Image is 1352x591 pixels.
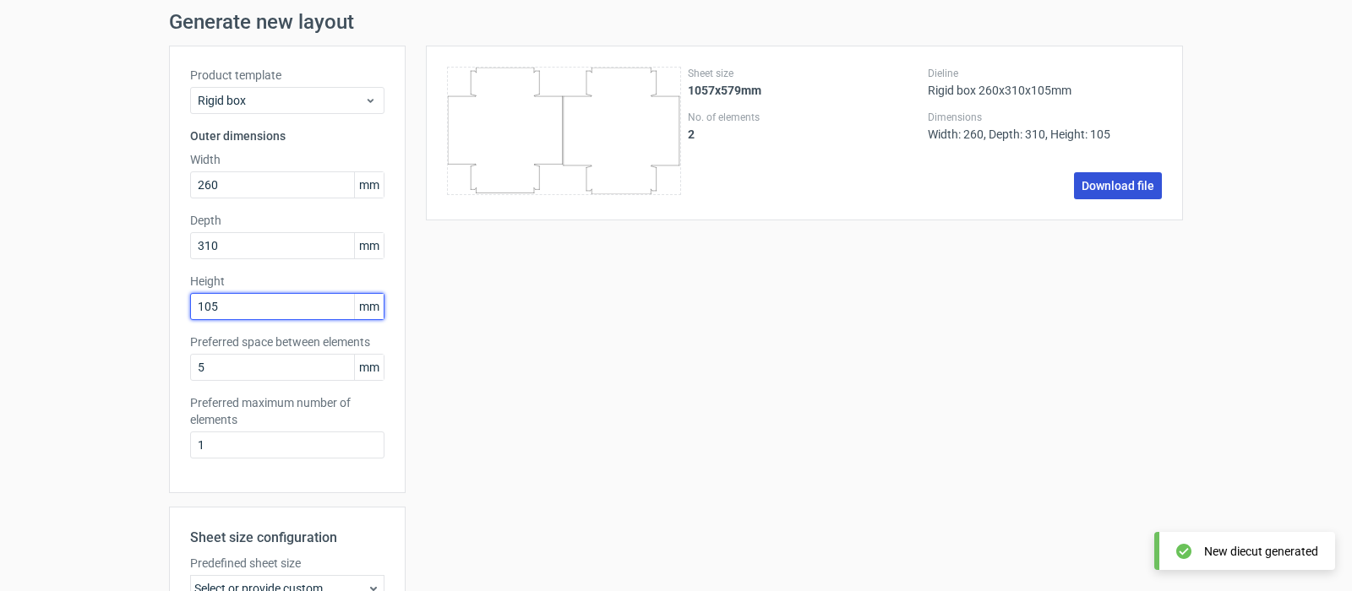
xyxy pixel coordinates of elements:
span: Rigid box [198,92,364,109]
label: Preferred space between elements [190,333,384,350]
label: Sheet size [688,67,922,80]
label: Preferred maximum number of elements [190,394,384,428]
span: mm [354,355,384,380]
h1: Generate new layout [169,12,1183,32]
a: Download file [1074,172,1162,199]
span: mm [354,172,384,198]
label: No. of elements [688,111,922,124]
span: mm [354,294,384,319]
h2: Sheet size configuration [190,528,384,548]
label: Depth [190,212,384,229]
strong: 1057x579mm [688,84,761,97]
strong: 2 [688,127,695,141]
label: Dieline [928,67,1162,80]
div: Rigid box 260x310x105mm [928,67,1162,97]
label: Dimensions [928,111,1162,124]
div: Width: 260, Depth: 310, Height: 105 [928,111,1162,141]
h3: Outer dimensions [190,127,384,144]
label: Predefined sheet size [190,555,384,572]
label: Width [190,151,384,168]
label: Height [190,273,384,290]
label: Product template [190,67,384,84]
span: mm [354,233,384,258]
div: New diecut generated [1204,543,1318,560]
